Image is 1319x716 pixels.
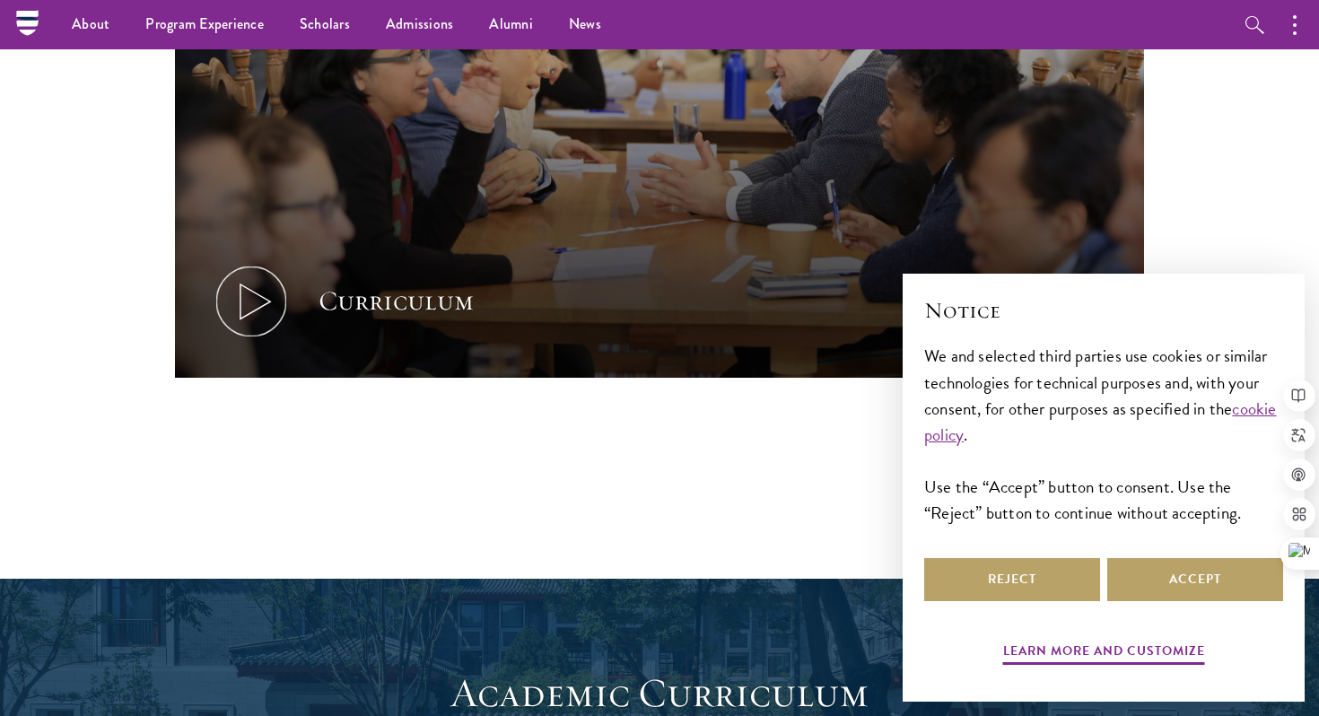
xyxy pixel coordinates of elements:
button: Reject [924,558,1100,601]
button: Accept [1107,558,1283,601]
div: Curriculum [319,284,474,319]
button: Learn more and customize [1003,640,1205,668]
div: We and selected third parties use cookies or similar technologies for technical purposes and, wit... [924,343,1283,525]
a: cookie policy [924,396,1277,448]
h2: Notice [924,295,1283,326]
